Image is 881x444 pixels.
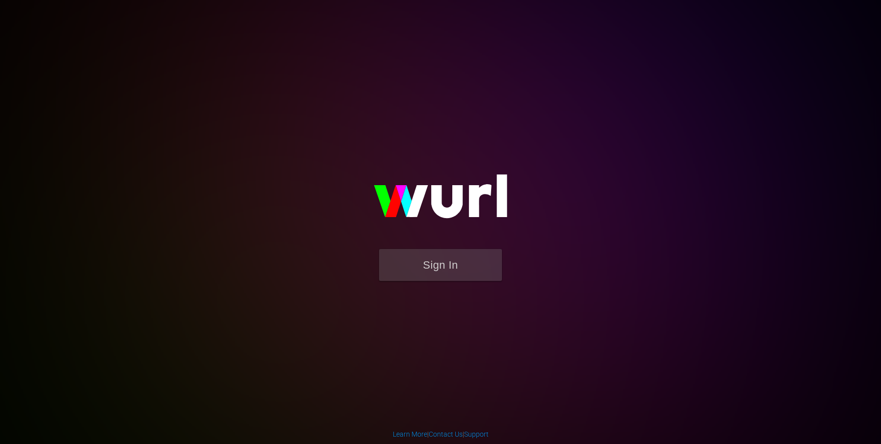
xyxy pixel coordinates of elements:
div: | | [393,429,489,439]
a: Learn More [393,430,427,438]
a: Support [464,430,489,438]
button: Sign In [379,249,502,281]
img: wurl-logo-on-black-223613ac3d8ba8fe6dc639794a292ebdb59501304c7dfd60c99c58986ef67473.svg [342,153,539,249]
a: Contact Us [429,430,463,438]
